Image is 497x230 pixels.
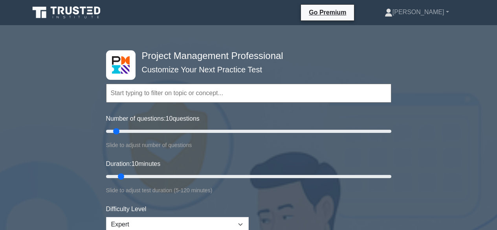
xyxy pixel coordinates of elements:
h4: Project Management Professional [139,50,353,62]
label: Difficulty Level [106,204,147,214]
a: [PERSON_NAME] [366,4,468,20]
span: 10 [166,115,173,122]
div: Slide to adjust number of questions [106,140,391,150]
label: Number of questions: questions [106,114,200,123]
span: 10 [131,160,138,167]
label: Duration: minutes [106,159,161,169]
a: Go Premium [304,7,351,17]
div: Slide to adjust test duration (5-120 minutes) [106,186,391,195]
input: Start typing to filter on topic or concept... [106,84,391,103]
